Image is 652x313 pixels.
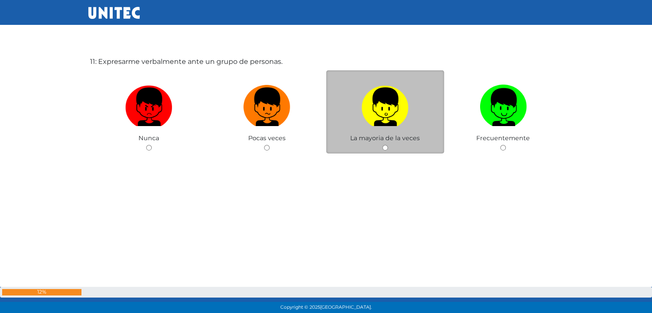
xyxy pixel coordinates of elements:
span: Pocas veces [248,134,285,142]
span: Nunca [138,134,159,142]
img: UNITEC [88,7,140,19]
label: 11: Expresarme verbalmente ante un grupo de personas. [90,57,282,67]
span: Frecuentemente [476,134,530,142]
img: La mayoria de la veces [361,81,409,126]
img: Nunca [125,81,172,126]
span: [GEOGRAPHIC_DATA]. [320,304,372,310]
img: Frecuentemente [480,81,527,126]
img: Pocas veces [243,81,291,126]
span: La mayoria de la veces [350,134,420,142]
div: 12% [2,289,81,295]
